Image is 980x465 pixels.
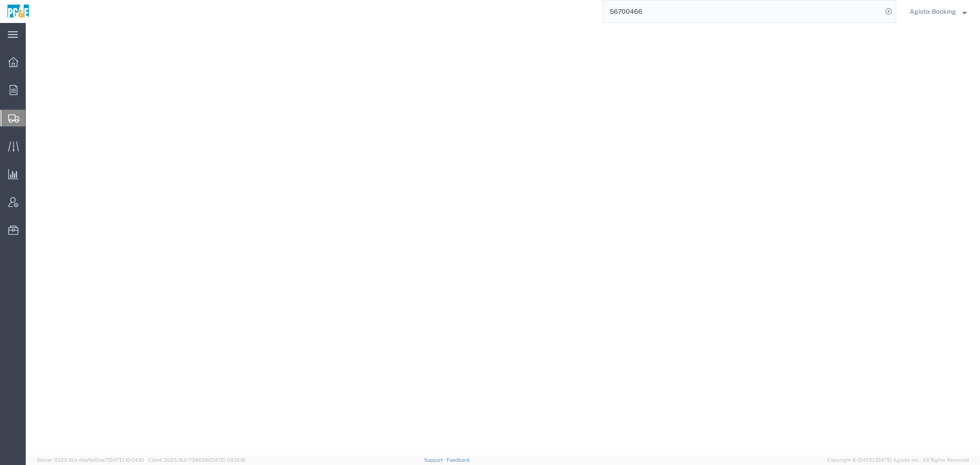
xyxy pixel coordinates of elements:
a: Feedback [447,457,470,463]
button: Agistix Booking [909,6,967,17]
span: Agistix Booking [910,6,956,17]
input: Search for shipment number, reference number [603,0,882,23]
span: Client: 2025.18.0-7346316 [148,457,245,463]
a: Support [424,457,447,463]
img: logo [6,5,30,18]
span: [DATE] 08:10:16 [210,457,245,463]
span: [DATE] 10:04:51 [108,457,144,463]
span: Server: 2025.18.0-daa1fe12ee7 [37,457,144,463]
span: Copyright © [DATE]-[DATE] Agistix Inc., All Rights Reserved [827,456,969,464]
iframe: FS Legacy Container [26,23,980,455]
